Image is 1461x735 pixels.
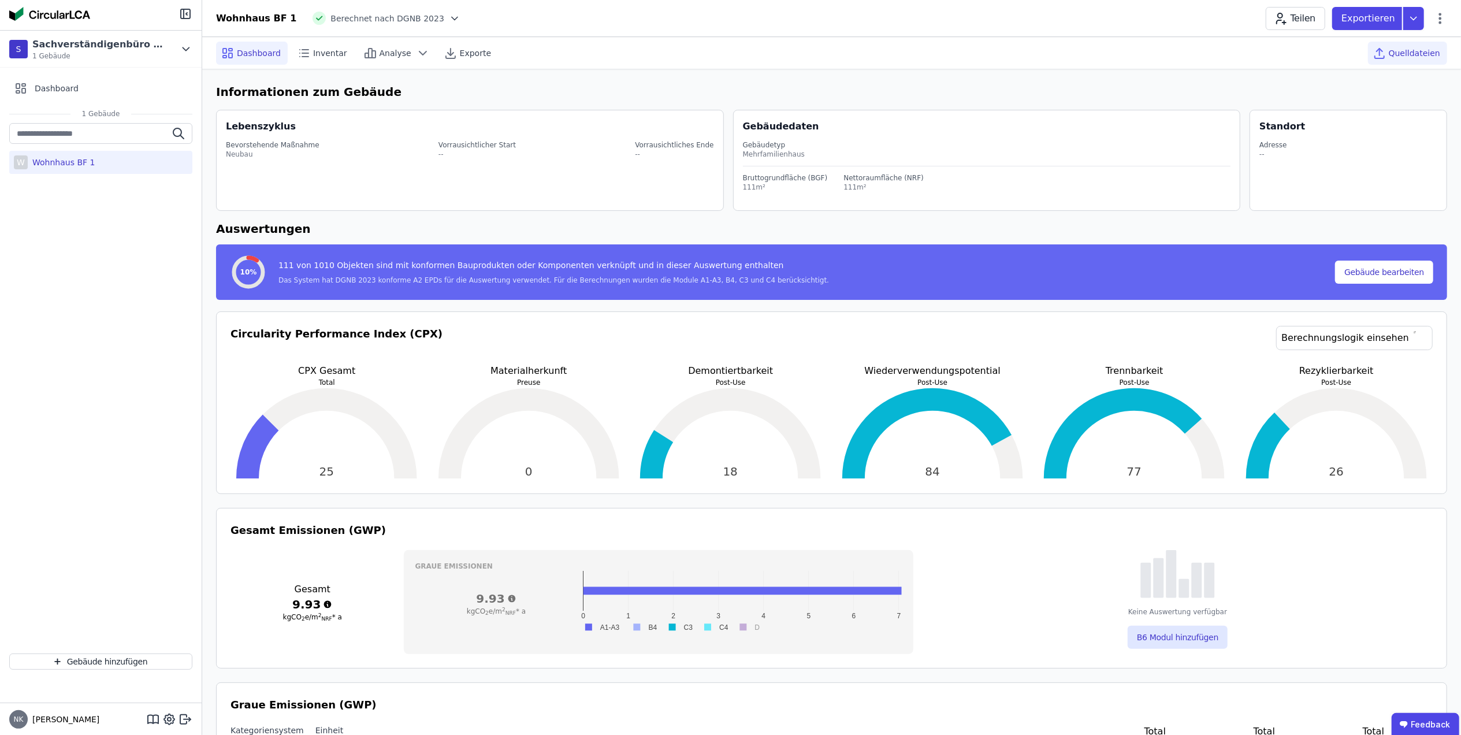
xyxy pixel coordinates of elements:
h3: Graue Emissionen [415,562,902,571]
div: Wohnhaus BF 1 [216,12,296,25]
p: Wiederverwendungspotential [837,364,1029,378]
sup: 2 [318,612,322,618]
div: Gebäudetyp [743,140,1231,150]
sub: 2 [485,610,489,616]
h3: Gesamt Emissionen (GWP) [231,522,1433,539]
span: Exporte [460,47,491,59]
p: Exportieren [1341,12,1397,25]
sub: 2 [302,616,305,622]
div: Vorrausichtliches Ende [635,140,713,150]
div: Gebäudedaten [743,120,1240,133]
p: Rezyklierbarkeit [1240,364,1433,378]
sub: NRF [322,616,332,622]
img: empty-state [1140,550,1215,598]
span: 1 Gebäude [70,109,132,118]
span: Inventar [313,47,347,59]
div: Bevorstehende Maßnahme [226,140,319,150]
div: Standort [1259,120,1305,133]
h3: 9.93 [415,591,578,607]
div: Sachverständigenbüro [PERSON_NAME] [32,38,165,51]
h3: 9.93 [231,596,395,612]
h6: Informationen zum Gebäude [216,83,1447,101]
h6: Auswertungen [216,220,1447,237]
div: -- [1259,150,1287,159]
div: Adresse [1259,140,1287,150]
a: Berechnungslogik einsehen [1276,326,1433,350]
div: 111 von 1010 Objekten sind mit konformen Bauprodukten oder Komponenten verknüpft und in dieser Au... [278,259,829,276]
sub: NRF [505,610,516,616]
p: Total [231,378,423,387]
p: Trennbarkeit [1038,364,1231,378]
div: 111m² [743,183,828,192]
button: Teilen [1266,7,1325,30]
div: Keine Auswertung verfügbar [1128,607,1227,617]
span: Berechnet nach DGNB 2023 [330,13,444,24]
p: Demontiertbarkeit [634,364,827,378]
h3: Graue Emissionen (GWP) [231,697,1433,713]
p: Preuse [433,378,626,387]
div: Vorrausichtlicher Start [438,140,516,150]
p: Materialherkunft [433,364,626,378]
p: Post-Use [634,378,827,387]
span: Quelldateien [1389,47,1440,59]
span: Dashboard [237,47,281,59]
img: Concular [9,7,90,21]
div: -- [635,150,713,159]
div: Neubau [226,150,319,159]
button: B6 Modul hinzufügen [1128,626,1228,649]
span: 1 Gebäude [32,51,165,61]
div: Mehrfamilienhaus [743,150,1231,159]
span: kgCO e/m * a [283,613,342,621]
button: Gebäude bearbeiten [1335,261,1433,284]
span: kgCO e/m * a [467,607,526,615]
span: Analyse [380,47,411,59]
div: Bruttogrundfläche (BGF) [743,173,828,183]
div: S [9,40,28,58]
span: NK [14,716,24,723]
sup: 2 [502,607,505,612]
div: Das System hat DGNB 2023 konforme A2 EPDs für die Auswertung verwendet. Für die Berechnungen wurd... [278,276,829,285]
p: Post-Use [1038,378,1231,387]
div: Lebenszyklus [226,120,296,133]
p: Post-Use [837,378,1029,387]
h3: Gesamt [231,582,395,596]
p: Post-Use [1240,378,1433,387]
div: Nettoraumfläche (NRF) [843,173,924,183]
button: Gebäude hinzufügen [9,654,192,670]
div: Wohnhaus BF 1 [28,157,95,168]
div: -- [438,150,516,159]
div: 111m² [843,183,924,192]
h3: Circularity Performance Index (CPX) [231,326,443,364]
div: W [14,155,28,169]
span: [PERSON_NAME] [28,714,99,725]
span: Dashboard [35,83,79,94]
span: 10% [240,268,257,277]
p: CPX Gesamt [231,364,423,378]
